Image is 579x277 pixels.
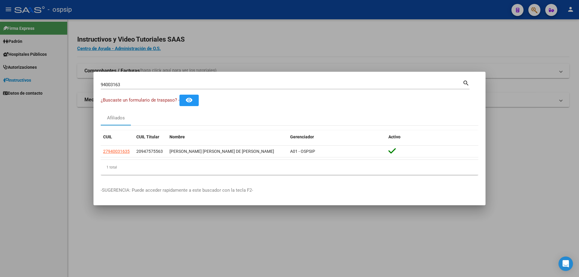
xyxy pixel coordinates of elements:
span: ¿Buscaste un formulario de traspaso? - [101,97,179,103]
span: 20947575563 [136,149,163,154]
span: Activo [388,134,400,139]
mat-icon: remove_red_eye [185,96,193,104]
div: Open Intercom Messenger [558,257,573,271]
datatable-header-cell: CUIL Titular [134,131,167,143]
datatable-header-cell: Activo [386,131,478,143]
datatable-header-cell: CUIL [101,131,134,143]
p: -SUGERENCIA: Puede acceder rapidamente a este buscador con la tecla F2- [101,187,478,194]
span: A01 - OSPSIP [290,149,315,154]
span: CUIL Titular [136,134,159,139]
span: 27940031635 [103,149,130,154]
datatable-header-cell: Nombre [167,131,288,143]
span: Gerenciador [290,134,314,139]
span: Nombre [169,134,185,139]
div: [PERSON_NAME] [PERSON_NAME] DE [PERSON_NAME] [169,148,285,155]
div: 1 total [101,160,478,175]
datatable-header-cell: Gerenciador [288,131,386,143]
div: Afiliados [107,115,125,121]
mat-icon: search [463,79,470,86]
span: CUIL [103,134,112,139]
